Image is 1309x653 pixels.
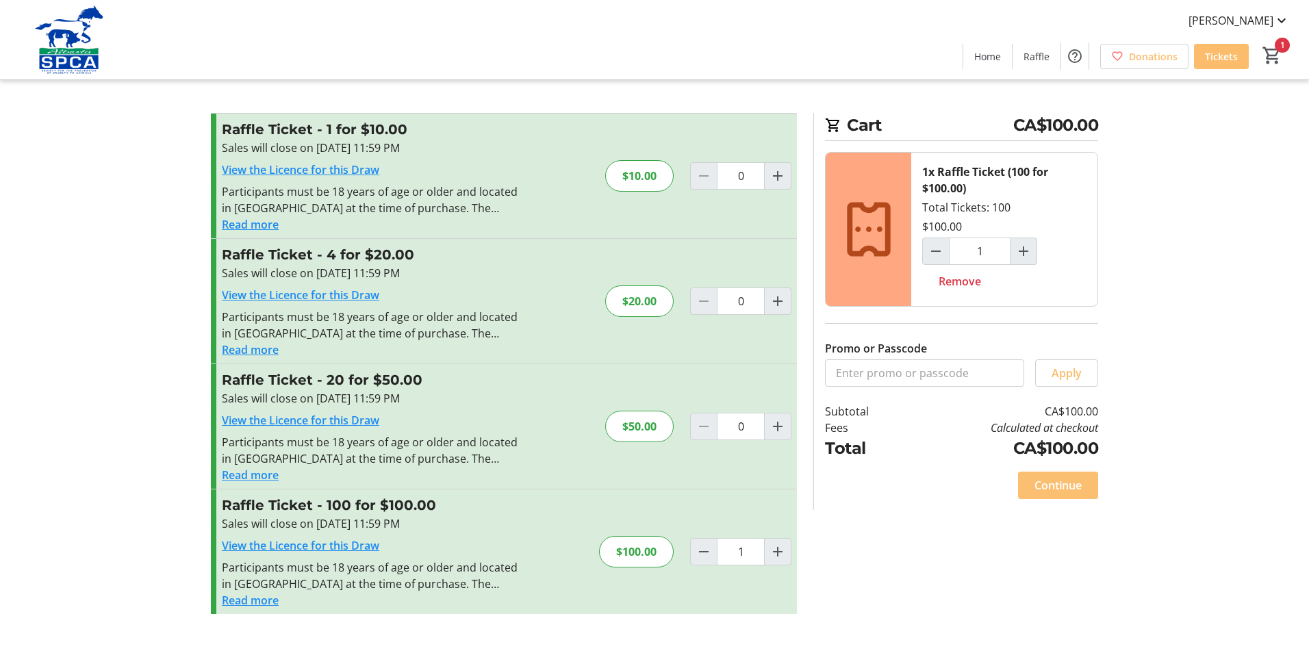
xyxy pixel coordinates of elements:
span: CA$100.00 [1013,113,1099,138]
td: Fees [825,420,904,436]
span: Apply [1052,365,1082,381]
span: Raffle [1024,49,1050,64]
input: Raffle Ticket Quantity [717,538,765,565]
input: Raffle Ticket Quantity [717,287,765,315]
div: Participants must be 18 years of age or older and located in [GEOGRAPHIC_DATA] at the time of pur... [222,559,521,592]
div: $10.00 [605,160,674,192]
input: Raffle Ticket Quantity [717,162,765,190]
button: Remove [922,268,997,295]
input: Raffle Ticket (100 for $100.00) Quantity [949,238,1011,265]
div: Sales will close on [DATE] 11:59 PM [222,265,521,281]
button: Read more [222,592,279,609]
div: Participants must be 18 years of age or older and located in [GEOGRAPHIC_DATA] at the time of pur... [222,434,521,467]
span: Continue [1034,477,1082,494]
a: Donations [1100,44,1189,69]
div: $100.00 [599,536,674,567]
h3: Raffle Ticket - 1 for $10.00 [222,119,521,140]
button: Cart [1260,43,1284,68]
img: Alberta SPCA's Logo [8,5,130,74]
h3: Raffle Ticket - 4 for $20.00 [222,244,521,265]
span: Remove [939,273,981,290]
div: Total Tickets: 100 [911,153,1097,306]
div: $20.00 [605,285,674,317]
button: [PERSON_NAME] [1178,10,1301,31]
span: [PERSON_NAME] [1189,12,1273,29]
span: Home [974,49,1001,64]
td: Subtotal [825,403,904,420]
a: View the Licence for this Draw [222,538,379,553]
td: CA$100.00 [904,403,1098,420]
div: Sales will close on [DATE] 11:59 PM [222,390,521,407]
a: View the Licence for this Draw [222,287,379,303]
button: Increment by one [765,163,791,189]
div: 1x Raffle Ticket (100 for $100.00) [922,164,1086,196]
label: Promo or Passcode [825,340,927,357]
span: Tickets [1205,49,1238,64]
button: Decrement by one [691,539,717,565]
td: CA$100.00 [904,436,1098,461]
a: Tickets [1194,44,1249,69]
button: Help [1061,42,1089,70]
button: Increment by one [765,288,791,314]
button: Decrement by one [923,238,949,264]
span: Donations [1129,49,1178,64]
button: Increment by one [765,539,791,565]
a: Raffle [1013,44,1060,69]
button: Read more [222,342,279,358]
td: Total [825,436,904,461]
a: Home [963,44,1012,69]
button: Increment by one [1011,238,1037,264]
button: Read more [222,216,279,233]
h3: Raffle Ticket - 20 for $50.00 [222,370,521,390]
button: Read more [222,467,279,483]
a: View the Licence for this Draw [222,413,379,428]
div: $50.00 [605,411,674,442]
h3: Raffle Ticket - 100 for $100.00 [222,495,521,515]
div: $100.00 [922,218,962,235]
button: Increment by one [765,413,791,439]
div: Sales will close on [DATE] 11:59 PM [222,140,521,156]
div: Participants must be 18 years of age or older and located in [GEOGRAPHIC_DATA] at the time of pur... [222,309,521,342]
td: Calculated at checkout [904,420,1098,436]
input: Raffle Ticket Quantity [717,413,765,440]
button: Continue [1018,472,1098,499]
button: Apply [1035,359,1098,387]
input: Enter promo or passcode [825,359,1024,387]
a: View the Licence for this Draw [222,162,379,177]
div: Participants must be 18 years of age or older and located in [GEOGRAPHIC_DATA] at the time of pur... [222,183,521,216]
h2: Cart [825,113,1098,141]
div: Sales will close on [DATE] 11:59 PM [222,515,521,532]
